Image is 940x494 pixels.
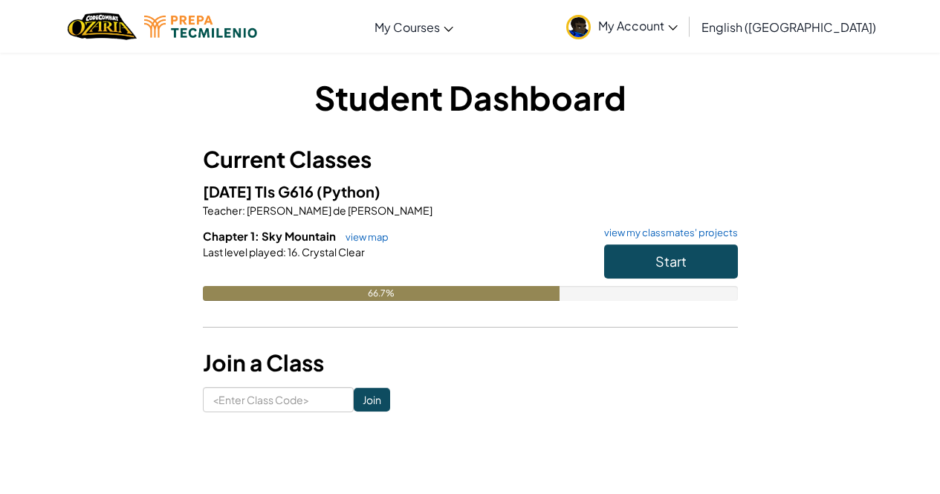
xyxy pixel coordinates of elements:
[559,3,685,50] a: My Account
[598,18,678,33] span: My Account
[203,229,338,243] span: Chapter 1: Sky Mountain
[317,182,380,201] span: (Python)
[245,204,432,217] span: [PERSON_NAME] de [PERSON_NAME]
[203,387,354,412] input: <Enter Class Code>
[694,7,884,47] a: English ([GEOGRAPHIC_DATA])
[300,245,365,259] span: Crystal Clear
[144,16,257,38] img: Tecmilenio logo
[375,19,440,35] span: My Courses
[203,346,738,380] h3: Join a Class
[68,11,137,42] a: Ozaria by CodeCombat logo
[203,74,738,120] h1: Student Dashboard
[283,245,286,259] span: :
[203,182,317,201] span: [DATE] TIs G616
[203,245,283,259] span: Last level played
[655,253,687,270] span: Start
[338,231,389,243] a: view map
[203,286,560,301] div: 66.7%
[203,143,738,176] h3: Current Classes
[597,228,738,238] a: view my classmates' projects
[203,204,242,217] span: Teacher
[242,204,245,217] span: :
[367,7,461,47] a: My Courses
[566,15,591,39] img: avatar
[354,388,390,412] input: Join
[68,11,137,42] img: Home
[286,245,300,259] span: 16.
[701,19,876,35] span: English ([GEOGRAPHIC_DATA])
[604,244,738,279] button: Start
